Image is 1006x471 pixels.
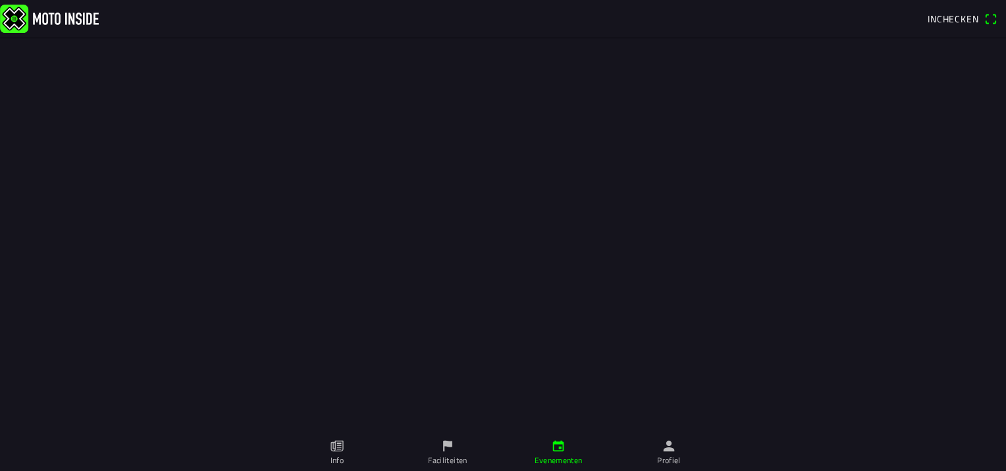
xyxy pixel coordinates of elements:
[662,439,676,453] ion-icon: person
[928,12,979,26] span: Inchecken
[551,439,566,453] ion-icon: calendar
[921,7,1003,30] a: Incheckenqr scanner
[330,439,344,453] ion-icon: paper
[535,455,583,466] ion-label: Evenementen
[428,455,467,466] ion-label: Faciliteiten
[440,439,455,453] ion-icon: flag
[657,455,681,466] ion-label: Profiel
[331,455,344,466] ion-label: Info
